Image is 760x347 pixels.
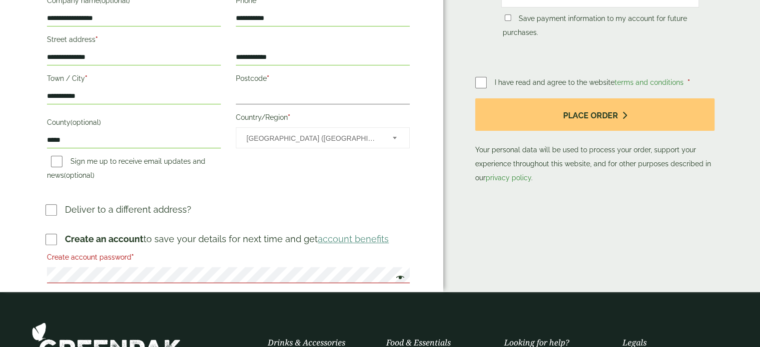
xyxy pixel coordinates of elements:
[65,203,191,216] p: Deliver to a different address?
[318,234,389,244] a: account benefits
[503,14,687,39] label: Save payment information to my account for future purchases.
[475,98,715,131] button: Place order
[236,71,410,88] label: Postcode
[688,78,690,86] abbr: required
[47,32,221,49] label: Street address
[95,35,98,43] abbr: required
[47,157,205,182] label: Sign me up to receive email updates and news
[64,171,94,179] span: (optional)
[131,253,134,261] abbr: required
[236,110,410,127] label: Country/Region
[85,74,87,82] abbr: required
[51,156,62,167] input: Sign me up to receive email updates and news(optional)
[615,78,684,86] a: terms and conditions
[70,118,101,126] span: (optional)
[267,74,269,82] abbr: required
[288,113,290,121] abbr: required
[236,127,410,148] span: Country/Region
[47,115,221,132] label: County
[495,78,686,86] span: I have read and agree to the website
[475,98,715,185] p: Your personal data will be used to process your order, support your experience throughout this we...
[486,174,531,182] a: privacy policy
[65,232,389,246] p: to save your details for next time and get
[47,71,221,88] label: Town / City
[47,250,410,267] label: Create account password
[246,128,379,149] span: United Kingdom (UK)
[65,234,143,244] strong: Create an account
